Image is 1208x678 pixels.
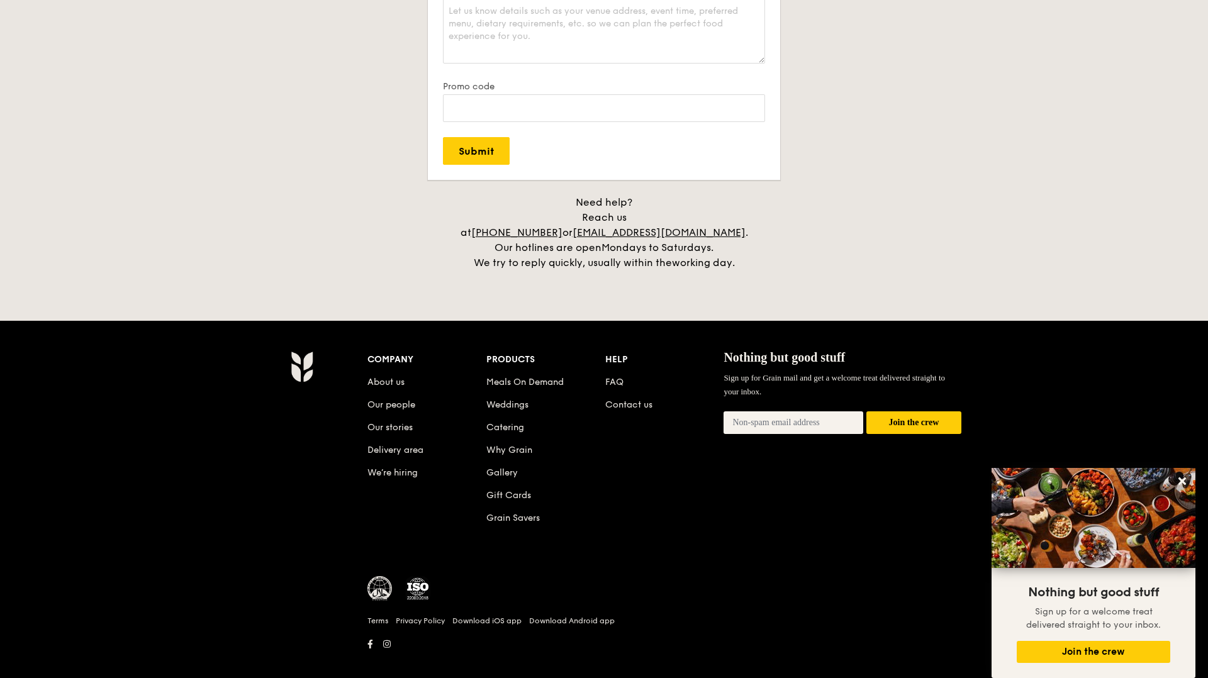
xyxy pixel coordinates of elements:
h6: Revision [242,653,966,663]
img: MUIS Halal Certified [367,576,393,601]
a: Gift Cards [486,490,531,501]
span: Nothing but good stuff [1028,585,1159,600]
img: AYc88T3wAAAABJRU5ErkJggg== [291,351,313,382]
button: Close [1172,471,1192,491]
span: working day. [672,257,735,269]
a: We’re hiring [367,467,418,478]
label: Promo code [443,81,765,92]
span: Sign up for a welcome treat delivered straight to your inbox. [1026,606,1161,630]
input: Submit [443,137,510,165]
a: Terms [367,616,388,626]
div: Company [367,351,486,369]
a: Grain Savers [486,513,540,523]
a: [EMAIL_ADDRESS][DOMAIN_NAME] [573,226,746,238]
a: [PHONE_NUMBER] [471,226,562,238]
a: Delivery area [367,445,423,455]
span: Sign up for Grain mail and get a welcome treat delivered straight to your inbox. [724,373,945,396]
a: Meals On Demand [486,377,564,387]
div: Need help? Reach us at or . Our hotlines are open We try to reply quickly, usually within the [447,195,761,270]
div: Products [486,351,605,369]
a: Gallery [486,467,518,478]
img: DSC07876-Edit02-Large.jpeg [992,468,1195,568]
a: Privacy Policy [396,616,445,626]
span: Mondays to Saturdays. [601,242,713,253]
input: Non-spam email address [724,411,863,434]
button: Join the crew [1017,641,1170,663]
button: Join the crew [866,411,961,435]
a: Our stories [367,422,413,433]
a: Weddings [486,399,528,410]
a: Why Grain [486,445,532,455]
a: About us [367,377,405,387]
a: Our people [367,399,415,410]
a: FAQ [605,377,624,387]
span: Nothing but good stuff [724,350,845,364]
div: Help [605,351,724,369]
a: Contact us [605,399,652,410]
a: Download iOS app [452,616,522,626]
a: Download Android app [529,616,615,626]
a: Catering [486,422,524,433]
img: ISO Certified [405,576,430,601]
